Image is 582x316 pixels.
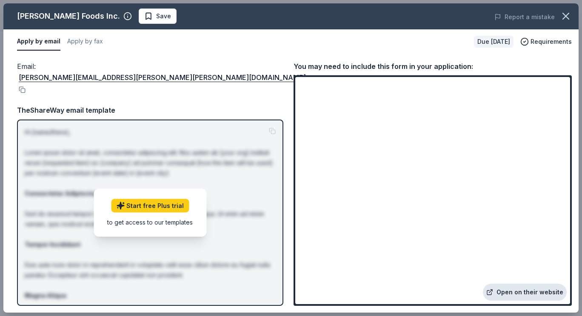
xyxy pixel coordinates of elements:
[156,11,171,21] span: Save
[474,36,514,48] div: Due [DATE]
[19,72,306,83] a: [PERSON_NAME][EMAIL_ADDRESS][PERSON_NAME][PERSON_NAME][DOMAIN_NAME]
[494,12,555,22] button: Report a mistake
[25,241,80,248] strong: Tempor Incididunt
[17,33,60,51] button: Apply by email
[294,61,572,72] div: You may need to include this form in your application:
[483,284,567,301] a: Open on their website
[111,199,189,212] a: Start free Plus trial
[139,9,177,24] button: Save
[17,105,283,116] div: TheShareWay email template
[17,62,306,82] span: Email :
[25,292,66,299] strong: Magna Aliqua
[107,217,193,226] div: to get access to our templates
[531,37,572,47] span: Requirements
[17,9,120,23] div: [PERSON_NAME] Foods Inc.
[25,190,98,197] strong: Consectetur Adipiscing
[520,37,572,47] button: Requirements
[67,33,103,51] button: Apply by fax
